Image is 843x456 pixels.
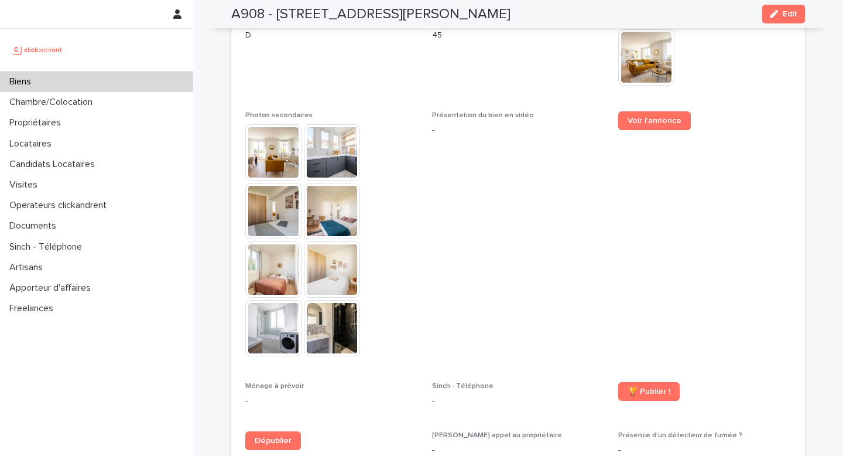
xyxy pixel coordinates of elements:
[618,382,680,401] a: 🏆 Publier !
[231,6,510,23] h2: A908 - [STREET_ADDRESS][PERSON_NAME]
[245,383,304,390] span: Ménage à prévoir
[618,111,691,130] a: Voir l'annonce
[5,138,61,149] p: Locataires
[5,303,63,314] p: Freelances
[628,387,670,396] span: 🏆 Publier !
[5,179,47,190] p: Visites
[245,112,313,119] span: Photos secondaires
[245,431,301,450] a: Dépublier
[432,383,494,390] span: Sinch - Téléphone
[255,437,292,445] span: Dépublier
[5,283,100,294] p: Apporteur d'affaires
[628,117,681,125] span: Voir l'annonce
[5,241,91,253] p: Sinch - Téléphone
[5,200,116,211] p: Operateurs clickandrent
[432,112,534,119] span: Présentation du bien en vidéo
[245,29,418,42] p: D
[432,124,605,137] p: -
[5,262,52,273] p: Artisans
[432,29,605,42] p: 45
[245,396,418,408] p: -
[5,159,104,170] p: Candidats Locataires
[432,396,605,408] p: -
[5,76,40,87] p: Biens
[5,117,70,128] p: Propriétaires
[5,220,66,232] p: Documents
[9,38,66,62] img: UCB0brd3T0yccxBKYDjQ
[432,432,562,439] span: [PERSON_NAME] appel au propriétaire
[783,10,797,18] span: Edit
[618,432,742,439] span: Présence d'un détecteur de fumée ?
[762,5,805,23] button: Edit
[5,97,102,108] p: Chambre/Colocation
